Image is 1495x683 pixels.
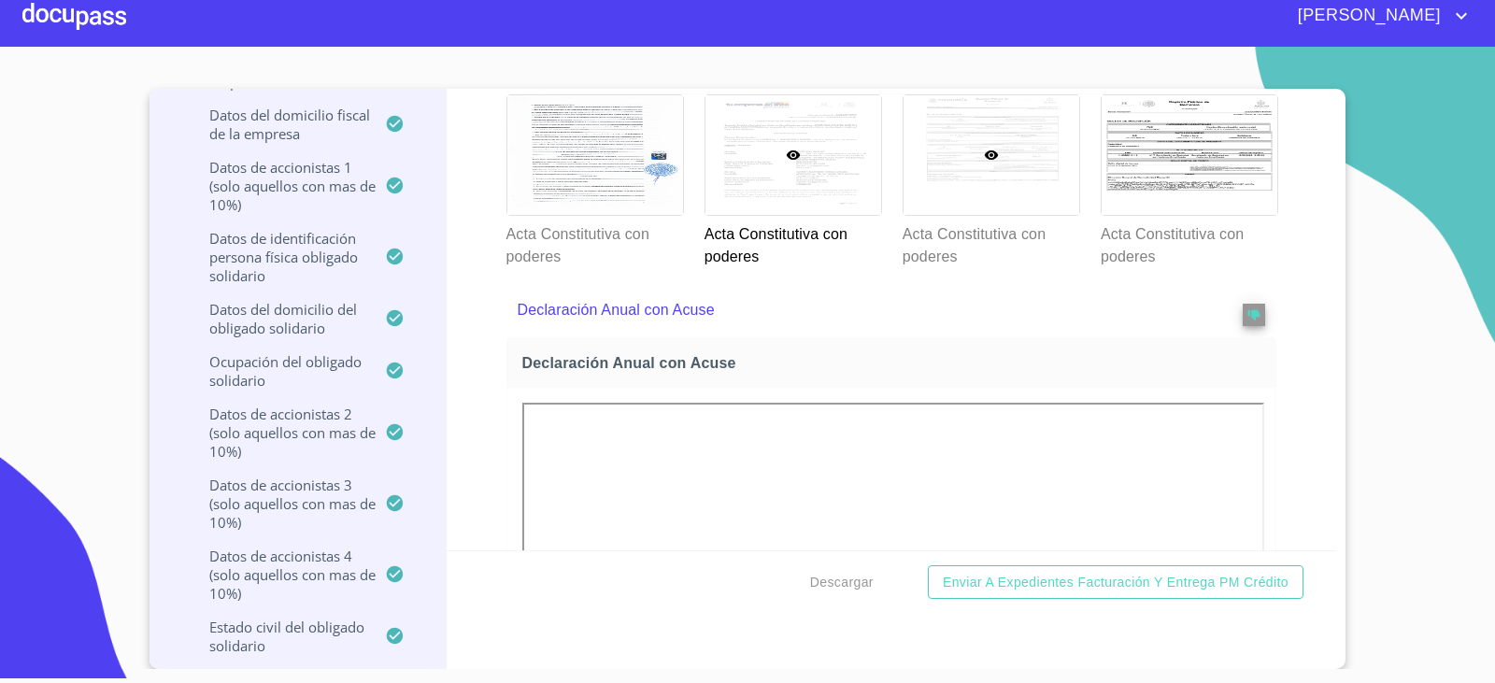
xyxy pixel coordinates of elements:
span: [PERSON_NAME] [1284,1,1450,31]
p: Declaración Anual con Acuse [518,299,1190,321]
p: Acta Constitutiva con poderes [705,216,880,268]
span: Declaración Anual con Acuse [522,353,1269,373]
p: Datos de accionistas 1 (solo aquellos con mas de 10%) [172,158,385,214]
button: Enviar a Expedientes Facturación y Entrega PM crédito [928,565,1303,600]
p: Ocupación del Obligado Solidario [172,352,385,390]
p: Acta Constitutiva con poderes [1101,216,1276,268]
span: Enviar a Expedientes Facturación y Entrega PM crédito [943,571,1289,594]
img: Acta Constitutiva con poderes [507,95,683,215]
p: Acta Constitutiva con poderes [506,216,682,268]
p: Acta Constitutiva con poderes [903,216,1078,268]
p: Datos de accionistas 3 (solo aquellos con mas de 10%) [172,476,385,532]
button: reject [1243,304,1265,326]
p: Estado Civil del Obligado Solidario [172,618,385,655]
span: Descargar [810,571,874,594]
button: Descargar [803,565,881,600]
img: Acta Constitutiva con poderes [1102,95,1277,215]
p: Datos de accionistas 4 (solo aquellos con mas de 10%) [172,547,385,603]
button: account of current user [1284,1,1473,31]
p: Datos de accionistas 2 (solo aquellos con mas de 10%) [172,405,385,461]
p: Datos del Domicilio del Obligado Solidario [172,300,385,337]
p: Datos de Identificación Persona Física Obligado Solidario [172,229,385,285]
p: Datos del domicilio fiscal de la empresa [172,106,385,143]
